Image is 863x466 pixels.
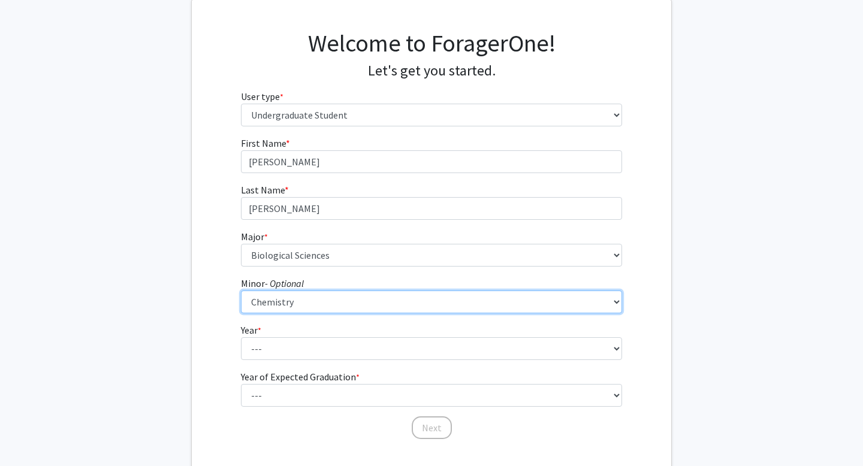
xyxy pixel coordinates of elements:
label: Year [241,323,261,337]
label: Year of Expected Graduation [241,370,360,384]
label: Minor [241,276,304,291]
button: Next [412,416,452,439]
i: - Optional [265,277,304,289]
span: Last Name [241,184,285,196]
span: First Name [241,137,286,149]
label: User type [241,89,283,104]
iframe: Chat [9,412,51,457]
h4: Let's get you started. [241,62,623,80]
label: Major [241,229,268,244]
h1: Welcome to ForagerOne! [241,29,623,58]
